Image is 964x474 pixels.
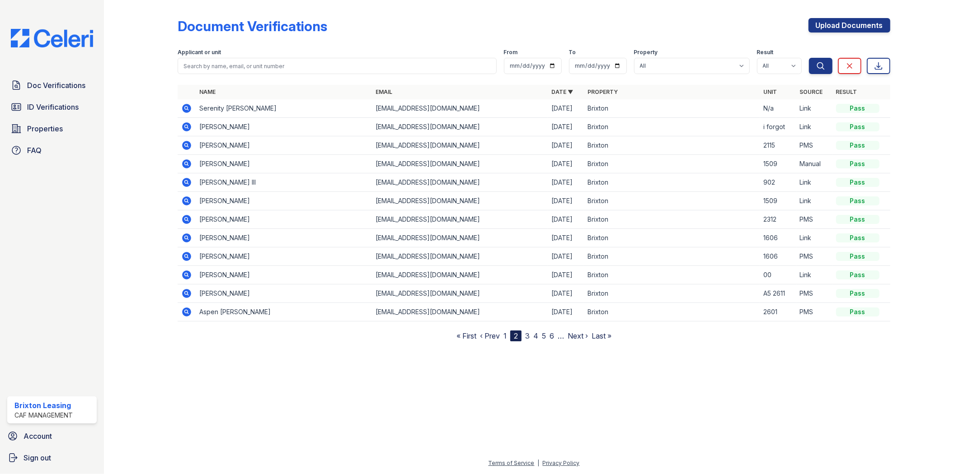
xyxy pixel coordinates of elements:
td: [DATE] [548,303,584,321]
td: PMS [796,247,832,266]
td: 2115 [760,136,796,155]
td: Brixton [584,229,760,247]
div: Pass [836,215,879,224]
a: Sign out [4,449,100,467]
div: Pass [836,307,879,316]
a: ‹ Prev [480,331,500,340]
a: Terms of Service [489,460,535,466]
td: Link [796,266,832,284]
div: Pass [836,289,879,298]
td: [DATE] [548,155,584,173]
a: Doc Verifications [7,76,97,94]
td: 1509 [760,155,796,173]
td: [DATE] [548,210,584,229]
td: Link [796,229,832,247]
td: Brixton [584,173,760,192]
td: [DATE] [548,229,584,247]
td: [PERSON_NAME] [196,229,371,247]
td: [EMAIL_ADDRESS][DOMAIN_NAME] [372,266,548,284]
a: « First [456,331,476,340]
a: Date ▼ [551,88,573,95]
td: Brixton [584,136,760,155]
span: Sign out [24,452,51,463]
label: Applicant or unit [178,49,221,56]
td: [PERSON_NAME] [196,247,371,266]
td: [DATE] [548,136,584,155]
td: [PERSON_NAME] [196,192,371,210]
a: 5 [542,331,546,340]
div: Pass [836,178,879,187]
td: Link [796,192,832,210]
td: Brixton [584,210,760,229]
label: To [569,49,576,56]
div: Pass [836,252,879,261]
td: PMS [796,136,832,155]
td: [EMAIL_ADDRESS][DOMAIN_NAME] [372,303,548,321]
td: Brixton [584,192,760,210]
div: Pass [836,233,879,242]
span: Properties [27,123,63,134]
td: [PERSON_NAME] [196,118,371,136]
td: 902 [760,173,796,192]
a: Result [836,88,857,95]
td: Serenity [PERSON_NAME] [196,99,371,118]
td: PMS [796,284,832,303]
td: Brixton [584,155,760,173]
td: Brixton [584,99,760,118]
td: [DATE] [548,99,584,118]
td: [DATE] [548,118,584,136]
td: [EMAIL_ADDRESS][DOMAIN_NAME] [372,284,548,303]
td: PMS [796,303,832,321]
a: Last » [592,331,611,340]
div: Pass [836,141,879,150]
td: 2601 [760,303,796,321]
a: Account [4,427,100,445]
td: [EMAIL_ADDRESS][DOMAIN_NAME] [372,210,548,229]
label: From [504,49,518,56]
td: 00 [760,266,796,284]
a: 3 [525,331,530,340]
a: Property [588,88,618,95]
td: 2312 [760,210,796,229]
label: Result [757,49,774,56]
td: [EMAIL_ADDRESS][DOMAIN_NAME] [372,247,548,266]
span: Doc Verifications [27,80,85,91]
a: Unit [764,88,777,95]
a: Next › [568,331,588,340]
td: Brixton [584,284,760,303]
td: Link [796,173,832,192]
td: [PERSON_NAME] [196,136,371,155]
td: i forgot [760,118,796,136]
td: [EMAIL_ADDRESS][DOMAIN_NAME] [372,229,548,247]
td: [PERSON_NAME] [196,266,371,284]
a: 4 [533,331,538,340]
div: Pass [836,122,879,131]
td: PMS [796,210,832,229]
a: FAQ [7,141,97,159]
td: [DATE] [548,192,584,210]
div: 2 [510,330,522,341]
a: ID Verifications [7,98,97,116]
span: ID Verifications [27,102,79,112]
td: N/a [760,99,796,118]
td: Brixton [584,247,760,266]
a: 6 [550,331,554,340]
td: [DATE] [548,173,584,192]
td: Brixton [584,266,760,284]
td: [EMAIL_ADDRESS][DOMAIN_NAME] [372,192,548,210]
td: Brixton [584,303,760,321]
td: Link [796,118,832,136]
a: Privacy Policy [543,460,580,466]
td: [PERSON_NAME] III [196,173,371,192]
td: [EMAIL_ADDRESS][DOMAIN_NAME] [372,155,548,173]
span: … [558,330,564,341]
div: | [538,460,540,466]
span: FAQ [27,145,42,156]
label: Property [634,49,658,56]
td: [PERSON_NAME] [196,210,371,229]
a: 1 [503,331,507,340]
img: CE_Logo_Blue-a8612792a0a2168367f1c8372b55b34899dd931a85d93a1a3d3e32e68fde9ad4.png [4,29,100,47]
a: Name [199,88,216,95]
div: Pass [836,104,879,113]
